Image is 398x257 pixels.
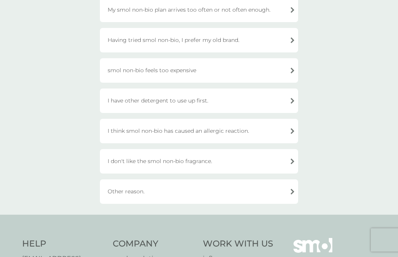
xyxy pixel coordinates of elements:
div: Having tried smol non-bio, I prefer my old brand. [100,28,298,52]
div: Other reason. [100,179,298,204]
h4: Help [22,238,105,250]
div: smol non-bio feels too expensive [100,58,298,83]
div: I think smol non-bio has caused an allergic reaction. [100,119,298,143]
div: I don't like the smol non-bio fragrance. [100,149,298,174]
h4: Company [113,238,196,250]
h4: Work With Us [203,238,273,250]
div: I have other detergent to use up first. [100,89,298,113]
